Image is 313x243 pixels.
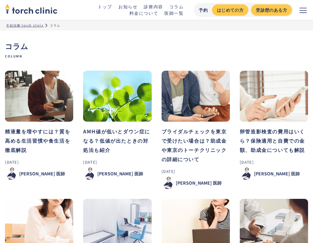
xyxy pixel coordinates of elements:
[251,4,292,16] a: 受診歴のある方
[5,4,57,15] a: home
[118,3,137,10] a: お知らせ
[240,127,308,154] h3: 卵管造影検査の費用はいくら？保険適用と自費での金額、助成金についても解説
[291,170,300,177] div: 医師
[164,10,184,16] a: 医師一覧
[134,170,143,177] div: 医師
[5,2,57,15] img: torch clinic
[162,127,230,164] h3: ブライダルチェックを東京で受けたい場合は？助成金や東京のトーチクリニックの詳細について
[83,127,151,154] h3: AMH値が低いとダウン症になる？低値が出たときの対処法も紹介
[5,71,73,180] a: 精液量を増やすには？質を高める生活習慣や食生活を徹底解説[DATE][PERSON_NAME]医師
[83,159,151,165] div: [DATE]
[5,54,308,58] span: Column
[83,71,151,180] a: AMH値が低いとダウン症になる？低値が出たときの対処法も紹介[DATE][PERSON_NAME]医師
[5,127,73,154] h3: 精液量を増やすには？質を高める生活習慣や食生活を徹底解説
[169,3,184,10] a: コラム
[162,169,230,174] div: [DATE]
[240,159,308,165] div: [DATE]
[199,7,208,13] div: 予約
[19,170,55,177] div: [PERSON_NAME]
[254,170,290,177] div: [PERSON_NAME]
[98,3,112,10] a: トップ
[50,23,61,27] div: コラム
[256,7,287,13] div: 受診歴のある方
[56,170,65,177] div: 医師
[6,23,44,27] a: 不妊治療 torch clinic
[213,180,222,186] div: 医師
[5,159,73,165] div: [DATE]
[144,3,163,10] a: 診療内容
[212,4,248,16] a: はじめての方
[176,180,212,186] div: [PERSON_NAME]
[129,10,159,16] a: 料金について
[217,7,243,13] div: はじめての方
[240,71,308,180] a: 卵管造影検査の費用はいくら？保険適用と自費での金額、助成金についても解説[DATE][PERSON_NAME]医師
[5,40,308,58] h1: コラム
[97,170,133,177] div: [PERSON_NAME]
[162,71,230,189] a: ブライダルチェックを東京で受けたい場合は？助成金や東京のトーチクリニックの詳細について[DATE][PERSON_NAME]医師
